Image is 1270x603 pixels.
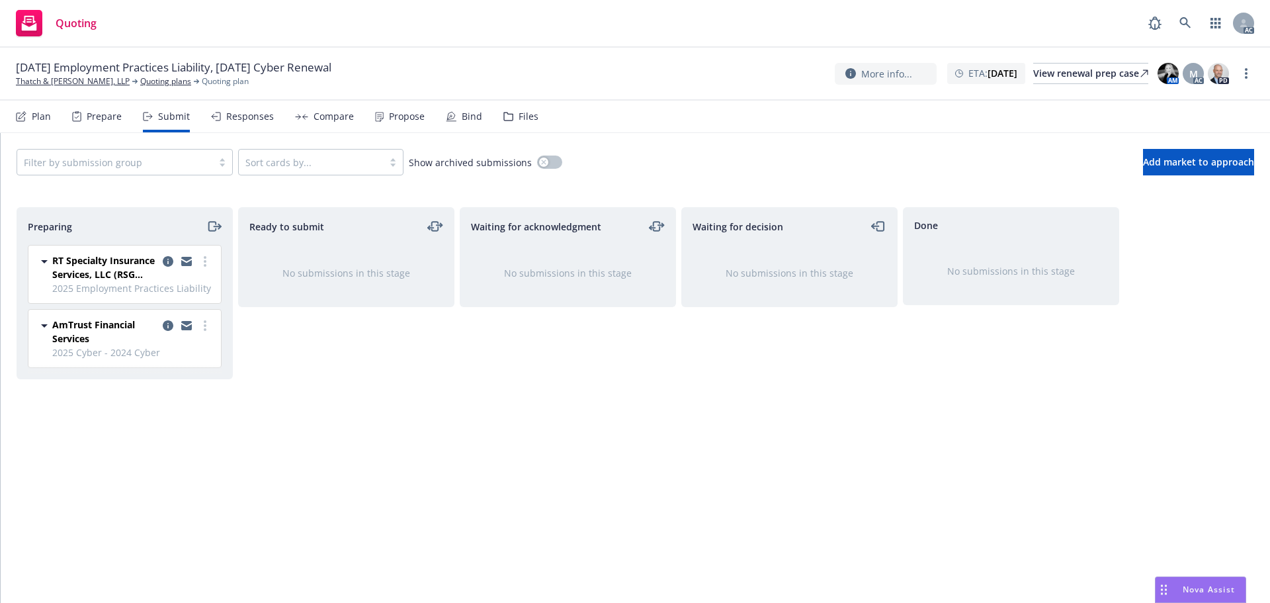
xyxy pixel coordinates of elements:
[1203,10,1229,36] a: Switch app
[968,66,1017,80] span: ETA :
[861,67,912,81] span: More info...
[52,281,213,295] span: 2025 Employment Practices Liability
[1142,10,1168,36] a: Report a Bug
[16,60,331,75] span: [DATE] Employment Practices Liability, [DATE] Cyber Renewal
[158,111,190,122] div: Submit
[1156,577,1172,602] div: Drag to move
[914,218,938,232] span: Done
[179,254,194,269] a: copy logging email
[703,266,876,280] div: No submissions in this stage
[988,67,1017,79] strong: [DATE]
[160,254,176,269] a: copy logging email
[87,111,122,122] div: Prepare
[409,156,532,169] span: Show archived submissions
[462,111,482,122] div: Bind
[202,75,249,87] span: Quoting plan
[519,111,538,122] div: Files
[693,220,783,234] span: Waiting for decision
[649,218,665,234] a: moveLeftRight
[56,18,97,28] span: Quoting
[52,346,213,359] span: 2025 Cyber - 2024 Cyber
[1189,67,1198,81] span: M
[1183,584,1235,595] span: Nova Assist
[197,254,213,269] a: more
[249,220,324,234] span: Ready to submit
[925,264,1097,278] div: No submissions in this stage
[1143,149,1254,175] button: Add market to approach
[389,111,425,122] div: Propose
[16,75,130,87] a: Thatch & [PERSON_NAME], LLP
[870,218,886,234] a: moveLeft
[1033,63,1148,84] a: View renewal prep case
[197,318,213,334] a: more
[32,111,51,122] div: Plan
[28,220,72,234] span: Preparing
[1208,63,1229,84] img: photo
[835,63,937,85] button: More info...
[1158,63,1179,84] img: photo
[1143,156,1254,168] span: Add market to approach
[1238,66,1254,81] a: more
[1172,10,1199,36] a: Search
[260,266,433,280] div: No submissions in this stage
[482,266,654,280] div: No submissions in this stage
[11,5,102,42] a: Quoting
[1033,64,1148,83] div: View renewal prep case
[471,220,601,234] span: Waiting for acknowledgment
[427,218,443,234] a: moveLeftRight
[140,75,191,87] a: Quoting plans
[314,111,354,122] div: Compare
[226,111,274,122] div: Responses
[1155,577,1246,603] button: Nova Assist
[52,318,157,346] span: AmTrust Financial Services
[160,318,176,334] a: copy logging email
[179,318,194,334] a: copy logging email
[206,218,222,234] a: moveRight
[52,254,157,281] span: RT Specialty Insurance Services, LLC (RSG Specialty, LLC)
